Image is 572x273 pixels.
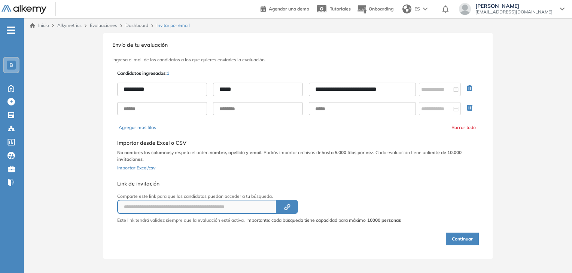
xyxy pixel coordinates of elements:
[535,237,572,273] iframe: Chat Widget
[30,22,49,29] a: Inicio
[117,193,401,200] p: Comparte este link para que los candidatos puedan acceder a tu búsqueda.
[7,30,15,31] i: -
[210,150,261,155] b: nombre, apellido y email
[423,7,428,10] img: arrow
[367,217,401,223] strong: 10000 personas
[330,6,351,12] span: Tutoriales
[117,70,169,77] p: Candidatos ingresados:
[369,6,393,12] span: Onboarding
[125,22,148,28] a: Dashboard
[1,5,46,14] img: Logo
[117,163,155,172] button: Importar Excel/csv
[535,237,572,273] div: Widget de chat
[112,42,484,48] h3: Envío de tu evaluación
[322,150,373,155] b: hasta 5.000 filas por vez
[451,124,476,131] button: Borrar todo
[57,22,82,28] span: Alkymetrics
[117,149,479,163] p: y respeta el orden: . Podrás importar archivos de . Cada evaluación tiene un .
[246,217,401,224] span: Importante: cada búsqueda tiene capacidad para máximo
[261,4,309,13] a: Agendar una demo
[117,150,171,155] b: No nombres las columnas
[117,165,155,171] span: Importar Excel/csv
[357,1,393,17] button: Onboarding
[117,140,479,146] h5: Importar desde Excel o CSV
[446,233,479,245] button: Continuar
[414,6,420,12] span: ES
[156,22,190,29] span: Invitar por email
[167,70,169,76] span: 1
[90,22,117,28] a: Evaluaciones
[117,217,245,224] p: Este link tendrá validez siempre que la evaluación esté activa.
[475,3,553,9] span: [PERSON_NAME]
[112,57,484,62] h3: Ingresa el mail de los candidatos a los que quieres enviarles la evaluación.
[475,9,553,15] span: [EMAIL_ADDRESS][DOMAIN_NAME]
[117,181,401,187] h5: Link de invitación
[402,4,411,13] img: world
[9,62,13,68] span: B
[119,124,156,131] button: Agregar más filas
[269,6,309,12] span: Agendar una demo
